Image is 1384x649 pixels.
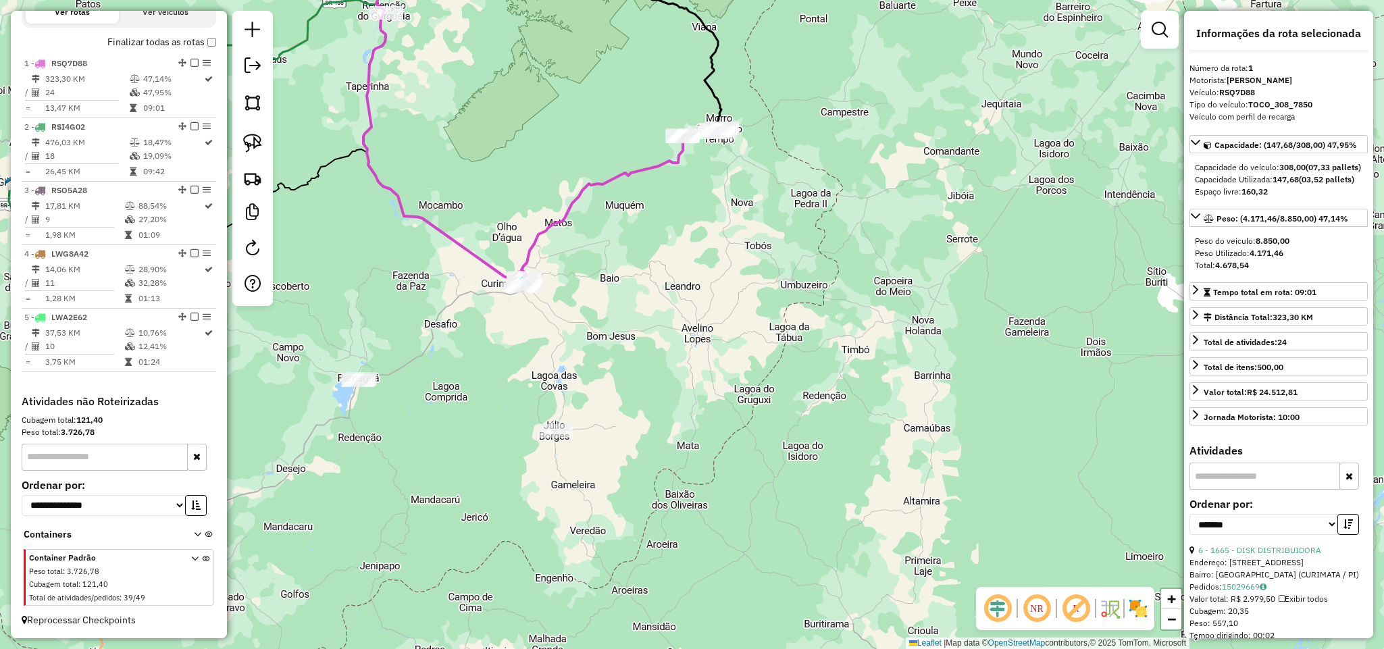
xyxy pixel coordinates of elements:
[243,93,262,112] img: Selecionar atividades - polígono
[124,593,145,602] span: 39/49
[1189,444,1368,457] h4: Atividades
[29,579,78,589] span: Cubagem total
[143,101,203,115] td: 09:01
[45,86,129,99] td: 24
[1189,407,1368,425] a: Jornada Motorista: 10:00
[29,552,175,564] span: Container Padrão
[205,75,213,83] i: Rota otimizada
[22,395,216,408] h4: Atividades não Roteirizadas
[1222,581,1266,592] a: 15029669
[1195,247,1362,259] div: Peso Utilizado:
[1127,598,1149,619] img: Exibir/Ocultar setores
[32,138,40,147] i: Distância Total
[190,313,199,321] em: Finalizar rota
[26,1,119,24] button: Ver rotas
[1189,605,1368,617] div: Cubagem: 20,35
[1189,357,1368,375] a: Total de itens:500,00
[1189,62,1368,74] div: Número da rota:
[1189,86,1368,99] div: Veículo:
[1146,16,1173,43] a: Exibir filtros
[67,567,99,576] span: 3.726,78
[125,294,132,303] i: Tempo total em rota
[1189,230,1368,277] div: Peso: (4.171,46/8.850,00) 47,14%
[125,202,135,210] i: % de utilização do peso
[45,136,129,149] td: 476,03 KM
[1189,581,1368,593] div: Pedidos:
[178,313,186,321] em: Alterar sequência das rotas
[1189,382,1368,400] a: Valor total:R$ 24.512,81
[45,165,129,178] td: 26,45 KM
[22,426,216,438] div: Peso total:
[1189,593,1368,605] div: Valor total: R$ 2.979,50
[178,186,186,194] em: Alterar sequência das rotas
[239,234,266,265] a: Reroteirizar Sessão
[130,75,140,83] i: % de utilização do peso
[1215,260,1249,270] strong: 4.678,54
[24,292,31,305] td: =
[1189,111,1368,123] div: Veículo com perfil de recarga
[138,199,203,213] td: 88,54%
[24,101,31,115] td: =
[125,231,132,239] i: Tempo total em rota
[1306,162,1361,172] strong: (07,33 pallets)
[1189,209,1368,227] a: Peso: (4.171,46/8.850,00) 47,14%
[51,58,87,68] span: RSQ7D88
[1216,213,1348,224] span: Peso: (4.171,46/8.850,00) 47,14%
[1189,496,1368,512] label: Ordenar por:
[1189,135,1368,153] a: Capacidade: (147,68/308,00) 47,95%
[1299,174,1354,184] strong: (03,52 pallets)
[45,355,124,369] td: 3,75 KM
[981,592,1014,625] span: Ocultar deslocamento
[1195,186,1362,198] div: Espaço livre:
[190,186,199,194] em: Finalizar rota
[1248,99,1312,109] strong: TOCO_308_7850
[203,122,211,130] em: Opções
[341,373,375,387] div: Atividade não roteirizada - Bar do Soaik
[513,276,531,293] img: Curimata
[32,342,40,351] i: Total de Atividades
[1241,186,1268,197] strong: 160,32
[1204,411,1300,423] div: Jornada Motorista: 10:00
[203,313,211,321] em: Opções
[238,163,267,193] a: Criar rota
[1195,259,1362,271] div: Total:
[1247,387,1298,397] strong: R$ 24.512,81
[205,202,213,210] i: Rota otimizada
[24,213,31,226] td: /
[45,72,129,86] td: 323,30 KM
[1213,287,1316,297] span: Tempo total em rota: 09:01
[107,35,216,49] label: Finalizar todas as rotas
[24,58,87,68] span: 1 -
[1204,361,1283,373] div: Total de itens:
[1189,569,1368,581] div: Bairro: [GEOGRAPHIC_DATA] (CURIMATA / PI)
[185,495,207,516] button: Ordem crescente
[45,276,124,290] td: 11
[130,167,136,176] i: Tempo total em rota
[1167,590,1176,607] span: +
[138,340,203,353] td: 12,41%
[143,149,203,163] td: 19,09%
[32,279,40,287] i: Total de Atividades
[203,186,211,194] em: Opções
[1250,248,1283,258] strong: 4.171,46
[1195,161,1362,174] div: Capacidade do veículo:
[1219,87,1255,97] strong: RSQ7D88
[130,152,140,160] i: % de utilização da cubagem
[239,16,266,47] a: Nova sessão e pesquisa
[190,59,199,67] em: Finalizar rota
[125,358,132,366] i: Tempo total em rota
[125,279,135,287] i: % de utilização da cubagem
[125,329,135,337] i: % de utilização do peso
[1189,556,1368,569] div: Endereço: [STREET_ADDRESS]
[1204,386,1298,398] div: Valor total:
[76,415,103,425] strong: 121,40
[24,355,31,369] td: =
[61,427,95,437] strong: 3.726,78
[24,185,87,195] span: 3 -
[1189,74,1368,86] div: Motorista:
[32,265,40,274] i: Distância Total
[32,202,40,210] i: Distância Total
[1189,282,1368,301] a: Tempo total em rota: 09:01
[1256,236,1289,246] strong: 8.850,00
[125,265,135,274] i: % de utilização do peso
